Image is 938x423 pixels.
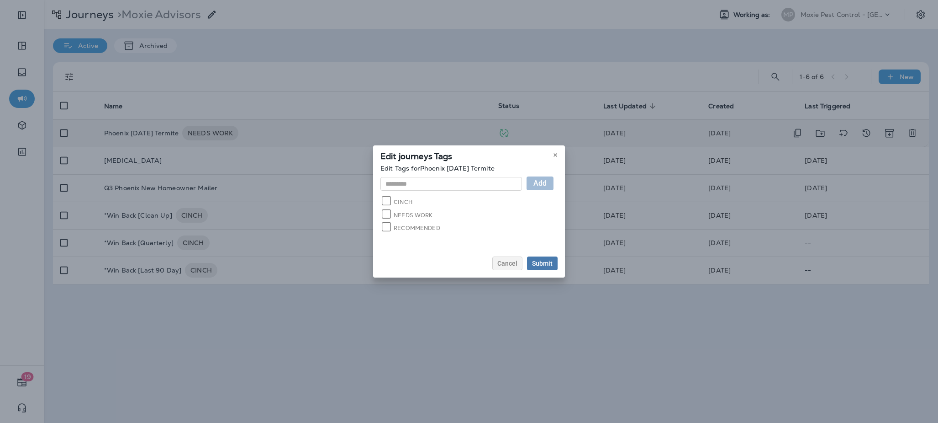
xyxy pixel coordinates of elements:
[527,257,558,270] button: Submit
[382,209,391,219] input: NEEDS WORK
[492,257,522,270] button: Cancel
[533,180,547,187] span: Add
[527,177,553,190] button: Add
[373,145,565,165] div: Edit journeys Tags
[383,197,412,206] label: CINCH
[382,222,391,231] input: RECOMMENDED
[497,260,517,267] span: Cancel
[383,223,440,232] label: RECOMMENDED
[532,260,553,267] div: Submit
[382,196,391,205] input: CINCH
[383,210,433,219] label: NEEDS WORK
[380,165,558,172] p: Edit Tags for Phoenix [DATE] Termite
